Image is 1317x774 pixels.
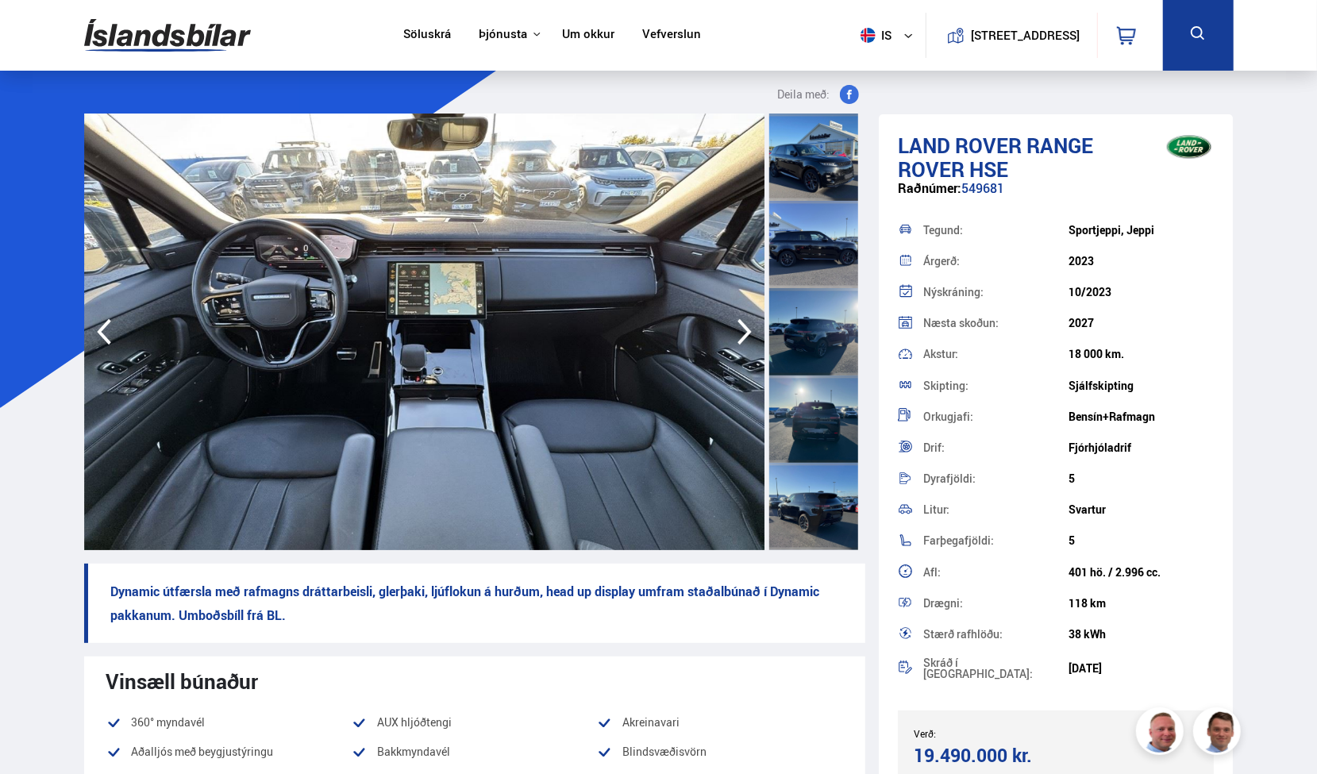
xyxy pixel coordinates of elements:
[923,380,1069,391] div: Skipting:
[1069,255,1214,268] div: 2023
[106,669,843,693] div: Vinsæll búnaður
[84,564,865,643] p: Dynamic útfærsla með rafmagns dráttarbeisli, glerþaki, ljúflokun á hurðum, head up display umfram...
[1196,710,1243,757] img: FbJEzSuNWCJXmdc-.webp
[403,27,451,44] a: Söluskrá
[898,131,1093,183] span: Range Rover HSE
[923,473,1069,484] div: Dyrafjöldi:
[352,742,597,761] li: Bakkmyndavél
[13,6,60,54] button: Opna LiveChat spjallviðmót
[778,85,830,104] span: Deila með:
[1069,566,1214,579] div: 401 hö. / 2.996 cc.
[854,28,894,43] span: is
[597,713,842,732] li: Akreinavari
[914,745,1051,766] div: 19.490.000 kr.
[1069,317,1214,329] div: 2027
[1069,410,1214,423] div: Bensín+Rafmagn
[934,13,1088,58] a: [STREET_ADDRESS]
[597,742,842,761] li: Blindsvæðisvörn
[1069,348,1214,360] div: 18 000 km.
[914,728,1056,739] div: Verð:
[1069,628,1214,641] div: 38 kWh
[1069,503,1214,516] div: Svartur
[106,742,352,761] li: Aðalljós með beygjustýringu
[923,225,1069,236] div: Tegund:
[861,28,876,43] img: svg+xml;base64,PHN2ZyB4bWxucz0iaHR0cDovL3d3dy53My5vcmcvMjAwMC9zdmciIHdpZHRoPSI1MTIiIGhlaWdodD0iNT...
[772,85,865,104] button: Deila með:
[84,114,764,550] img: 3644715.jpeg
[898,181,1215,212] div: 549681
[854,12,926,59] button: is
[562,27,614,44] a: Um okkur
[923,318,1069,329] div: Næsta skoðun:
[352,713,597,732] li: AUX hljóðtengi
[898,131,1022,160] span: Land Rover
[923,442,1069,453] div: Drif:
[898,179,961,197] span: Raðnúmer:
[84,10,251,61] img: G0Ugv5HjCgRt.svg
[977,29,1074,42] button: [STREET_ADDRESS]
[106,713,352,732] li: 360° myndavél
[1069,534,1214,547] div: 5
[479,27,527,42] button: Þjónusta
[923,535,1069,546] div: Farþegafjöldi:
[1069,286,1214,298] div: 10/2023
[1069,662,1214,675] div: [DATE]
[923,598,1069,609] div: Drægni:
[923,657,1069,680] div: Skráð í [GEOGRAPHIC_DATA]:
[1138,710,1186,757] img: siFngHWaQ9KaOqBr.png
[923,629,1069,640] div: Stærð rafhlöðu:
[1069,472,1214,485] div: 5
[923,287,1069,298] div: Nýskráning:
[1069,441,1214,454] div: Fjórhjóladrif
[923,348,1069,360] div: Akstur:
[1069,597,1214,610] div: 118 km
[923,567,1069,578] div: Afl:
[923,411,1069,422] div: Orkugjafi:
[923,256,1069,267] div: Árgerð:
[923,504,1069,515] div: Litur:
[642,27,701,44] a: Vefverslun
[1069,379,1214,392] div: Sjálfskipting
[1157,122,1221,171] img: brand logo
[1069,224,1214,237] div: Sportjeppi, Jeppi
